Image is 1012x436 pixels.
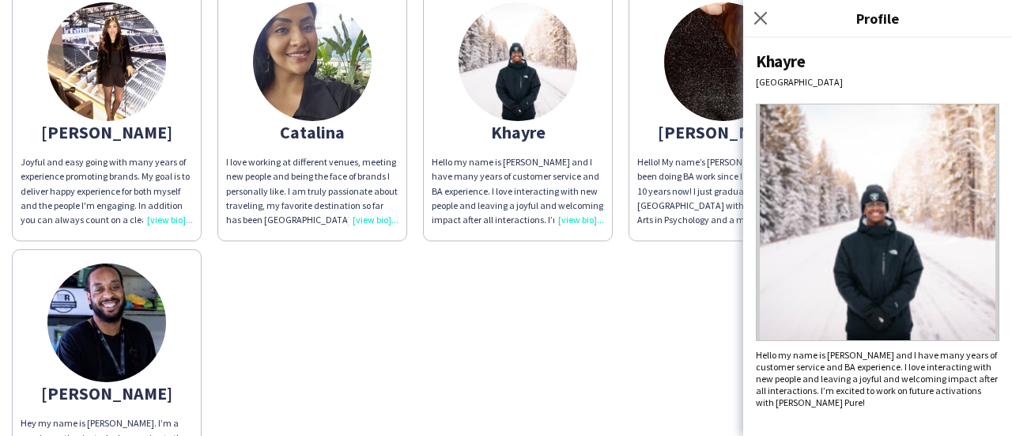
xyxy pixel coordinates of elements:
div: Joyful and easy going with many years of experience promoting brands. My goal is to deliver happy... [21,155,193,227]
img: thumb-65bd372d68fb2.jpeg [664,2,783,121]
div: Hello my name is [PERSON_NAME] and I have many years of customer service and BA experience. I lov... [432,155,604,227]
div: Khayre [432,125,604,139]
h3: Profile [743,8,1012,28]
div: Hello my name is [PERSON_NAME] and I have many years of customer service and BA experience. I lov... [756,349,999,408]
img: thumb-7824c51d-ae42-4ee2-8048-ca1d16293a3d.jpg [47,2,166,121]
div: [PERSON_NAME] [637,125,810,139]
div: Hello! My name’s [PERSON_NAME]. I’ve been doing BA work since I was 16, so over 10 years now! I j... [637,155,810,227]
img: thumb-67f809af26826.jpeg [459,2,577,121]
div: Catalina [226,125,398,139]
div: I love working at different venues, meeting new people and being the face of brands I personally ... [226,155,398,227]
div: [PERSON_NAME] [21,386,193,400]
img: Crew avatar or photo [756,104,999,341]
div: Khayre [756,51,999,72]
img: thumb-66ba40d03a46c.jpeg [47,263,166,382]
div: [PERSON_NAME] [21,125,193,139]
img: thumb-66bac1b553312.jpg [253,2,372,121]
div: [GEOGRAPHIC_DATA] [756,76,999,88]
